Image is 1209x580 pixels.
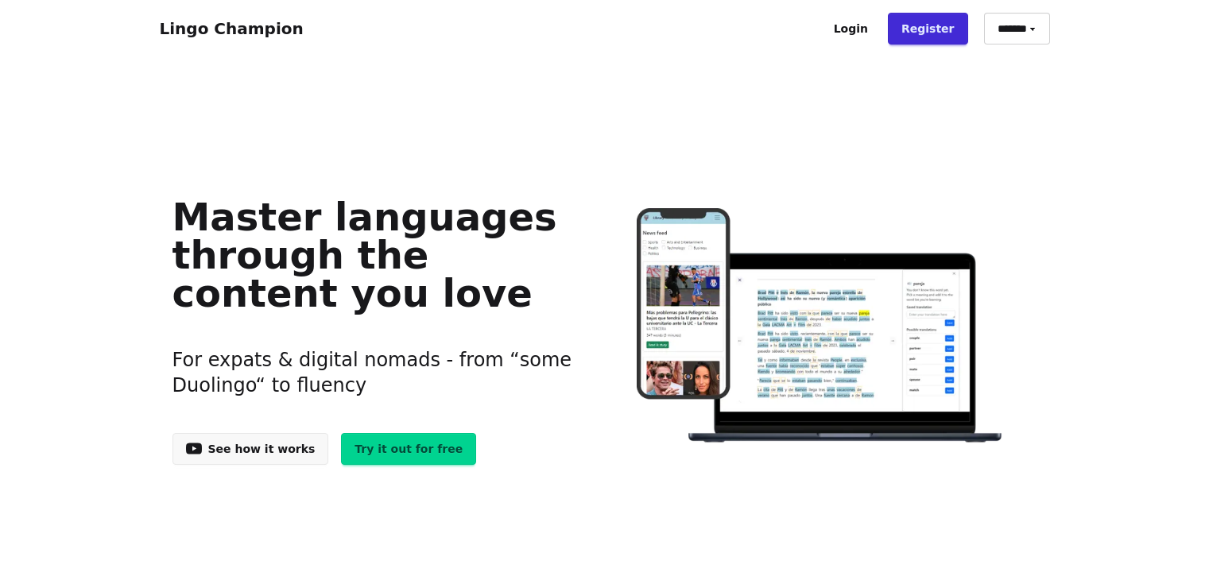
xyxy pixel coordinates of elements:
[341,433,476,465] a: Try it out for free
[820,13,882,44] a: Login
[172,433,329,465] a: See how it works
[888,13,968,44] a: Register
[605,208,1037,446] img: Learn languages online
[172,198,580,312] h1: Master languages through the content you love
[160,19,304,38] a: Lingo Champion
[172,328,580,417] h3: For expats & digital nomads - from “some Duolingo“ to fluency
